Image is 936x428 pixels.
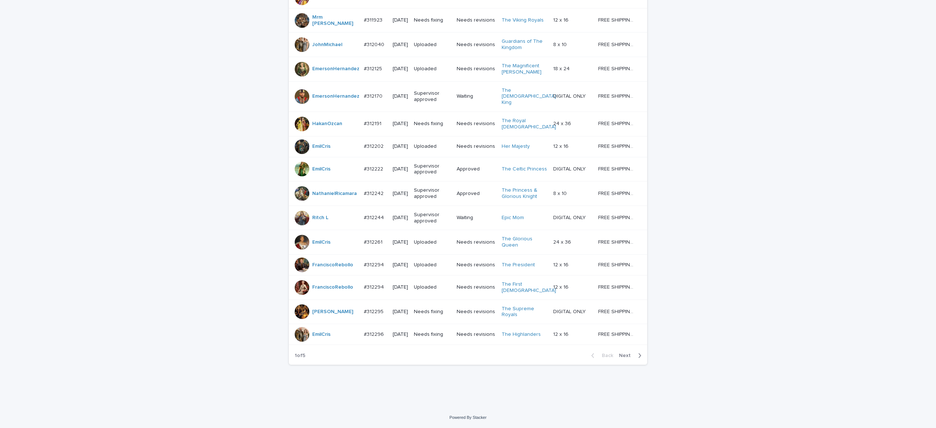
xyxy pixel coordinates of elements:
p: Waiting [457,93,496,100]
p: [DATE] [393,143,408,150]
tr: EmersonHernandez #312170#312170 [DATE]Supervisor approvedWaitingThe [DEMOGRAPHIC_DATA] King DIGIT... [289,81,647,112]
p: #312296 [364,330,385,338]
tr: EmilCris #312202#312202 [DATE]UploadedNeeds revisionsHer Majesty 12 x 1612 x 16 FREE SHIPPING - p... [289,136,647,157]
p: #312294 [364,283,385,290]
a: Ritch L [312,215,328,221]
p: FREE SHIPPING - preview in 1-2 business days, after your approval delivery will take 5-10 b.d. [598,283,637,290]
tr: Ritch L #312244#312244 [DATE]Supervisor approvedWaitingEpic Mom DIGITAL ONLYDIGITAL ONLY FREE SHI... [289,206,647,230]
p: #312191 [364,119,383,127]
p: #312125 [364,64,384,72]
a: The [DEMOGRAPHIC_DATA] King [502,87,556,106]
p: #312202 [364,142,385,150]
a: EmersonHernandez [312,93,359,100]
button: Next [616,352,647,359]
p: Needs revisions [457,309,496,315]
p: 12 x 16 [553,330,570,338]
p: Uploaded [414,42,451,48]
p: FREE SHIPPING - preview in 1-2 business days, after your approval delivery will take 5-10 b.d. [598,92,637,100]
p: Supervisor approved [414,90,451,103]
a: JohnMichael [312,42,342,48]
p: 18 x 24 [553,64,571,72]
a: Mrm [PERSON_NAME] [312,14,358,27]
p: DIGITAL ONLY [553,307,587,315]
p: FREE SHIPPING - preview in 1-2 business days, after your approval delivery will take 5-10 b.d. [598,238,637,245]
tr: HakanOzcan #312191#312191 [DATE]Needs fixingNeeds revisionsThe Royal [DEMOGRAPHIC_DATA] 24 x 3624... [289,112,647,136]
tr: FranciscoRebollo #312294#312294 [DATE]UploadedNeeds revisionsThe First [DEMOGRAPHIC_DATA] 12 x 16... [289,275,647,300]
a: The Glorious Queen [502,236,547,248]
a: The Royal [DEMOGRAPHIC_DATA] [502,118,556,130]
p: FREE SHIPPING - preview in 1-2 business days, after your approval delivery will take 5-10 b.d. [598,16,637,23]
p: FREE SHIPPING - preview in 1-2 business days, after your approval delivery will take 5-10 b.d. [598,119,637,127]
a: EmilCris [312,239,331,245]
p: 24 x 36 [553,119,573,127]
p: Needs revisions [457,17,496,23]
p: [DATE] [393,331,408,338]
p: 1 of 5 [289,347,311,365]
a: The First [DEMOGRAPHIC_DATA] [502,281,556,294]
p: #312261 [364,238,384,245]
button: Back [585,352,616,359]
p: [DATE] [393,93,408,100]
a: Powered By Stacker [449,415,486,420]
p: Needs revisions [457,331,496,338]
p: [DATE] [393,42,408,48]
a: The Magnificent [PERSON_NAME] [502,63,547,75]
p: Uploaded [414,284,451,290]
a: The Highlanders [502,331,541,338]
tr: NathanielRicamara #312242#312242 [DATE]Supervisor approvedApprovedThe Princess & Glorious Knight ... [289,181,647,206]
p: Needs revisions [457,121,496,127]
p: #312242 [364,189,385,197]
p: #312244 [364,213,385,221]
p: FREE SHIPPING - preview in 1-2 business days, after your approval delivery will take 5-10 b.d. [598,330,637,338]
a: The Celtic Princess [502,166,547,172]
p: Approved [457,166,496,172]
p: [DATE] [393,262,408,268]
p: FREE SHIPPING - preview in 1-2 business days, after your approval delivery will take 5-10 b.d. [598,40,637,48]
p: FREE SHIPPING - preview in 1-2 business days, after your approval delivery will take 5-10 b.d. [598,260,637,268]
a: EmilCris [312,143,331,150]
p: Needs revisions [457,262,496,268]
p: Supervisor approved [414,212,451,224]
p: [DATE] [393,166,408,172]
p: #312295 [364,307,385,315]
a: Her Majesty [502,143,530,150]
p: Needs fixing [414,17,451,23]
p: Uploaded [414,239,451,245]
a: EmilCris [312,166,331,172]
p: Uploaded [414,262,451,268]
p: 12 x 16 [553,283,570,290]
tr: JohnMichael #312040#312040 [DATE]UploadedNeeds revisionsGuardians of The Kingdom 8 x 108 x 10 FRE... [289,33,647,57]
p: Needs revisions [457,143,496,150]
p: Uploaded [414,143,451,150]
p: 24 x 36 [553,238,573,245]
p: FREE SHIPPING - preview in 1-2 business days, after your approval delivery will take 5-10 b.d. [598,142,637,150]
tr: EmersonHernandez #312125#312125 [DATE]UploadedNeeds revisionsThe Magnificent [PERSON_NAME] 18 x 2... [289,57,647,82]
p: 12 x 16 [553,16,570,23]
span: Next [619,353,635,358]
p: Needs fixing [414,309,451,315]
p: [DATE] [393,284,408,290]
a: NathanielRicamara [312,191,357,197]
p: #311923 [364,16,384,23]
p: DIGITAL ONLY [553,92,587,100]
a: EmersonHernandez [312,66,359,72]
a: The Princess & Glorious Knight [502,187,547,200]
p: #312170 [364,92,384,100]
p: Needs fixing [414,121,451,127]
a: FranciscoRebollo [312,284,353,290]
p: 12 x 16 [553,142,570,150]
a: Epic Mom [502,215,524,221]
p: Waiting [457,215,496,221]
tr: EmilCris #312296#312296 [DATE]Needs fixingNeeds revisionsThe Highlanders 12 x 1612 x 16 FREE SHIP... [289,324,647,345]
tr: EmilCris #312222#312222 [DATE]Supervisor approvedApprovedThe Celtic Princess DIGITAL ONLYDIGITAL ... [289,157,647,181]
tr: EmilCris #312261#312261 [DATE]UploadedNeeds revisionsThe Glorious Queen 24 x 3624 x 36 FREE SHIPP... [289,230,647,255]
p: [DATE] [393,121,408,127]
p: Needs revisions [457,239,496,245]
a: The Viking Royals [502,17,544,23]
p: Supervisor approved [414,163,451,176]
p: FREE SHIPPING - preview in 1-2 business days, after your approval delivery will take 5-10 b.d. [598,189,637,197]
a: The Supreme Royals [502,306,547,318]
p: [DATE] [393,309,408,315]
span: Back [597,353,613,358]
p: [DATE] [393,17,408,23]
